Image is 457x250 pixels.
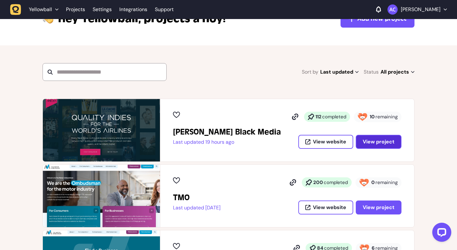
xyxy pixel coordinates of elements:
[313,179,323,186] strong: 200
[363,205,394,210] span: View project
[119,4,147,15] a: Integrations
[66,4,85,15] a: Projects
[387,4,398,15] img: Ameet Chohan
[370,114,375,120] strong: 10
[322,114,346,120] span: completed
[173,127,281,137] h2: Penny Black Media
[364,68,379,76] span: Status
[381,68,414,76] span: All projects
[315,114,321,120] strong: 112
[93,4,112,15] a: Settings
[298,135,353,149] button: View website
[313,205,346,210] span: View website
[155,6,174,13] a: Support
[363,139,394,144] span: View project
[375,179,398,186] span: remaining
[356,201,401,214] button: View project
[401,6,440,13] p: [PERSON_NAME]
[298,201,353,214] button: View website
[302,68,318,76] span: Sort by
[371,179,375,186] strong: 0
[427,220,454,247] iframe: LiveChat chat widget
[173,193,221,203] h2: TMO
[324,179,348,186] span: completed
[173,205,221,211] p: Last updated [DATE]
[10,4,62,15] button: Yellowball
[313,139,346,144] span: View website
[29,6,52,13] span: Yellowball
[43,99,160,161] img: Penny Black Media
[43,165,160,227] img: TMO
[387,4,447,15] button: [PERSON_NAME]
[320,68,359,76] span: Last updated
[356,135,401,149] button: View project
[173,139,281,145] p: Last updated 19 hours ago
[375,114,398,120] span: remaining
